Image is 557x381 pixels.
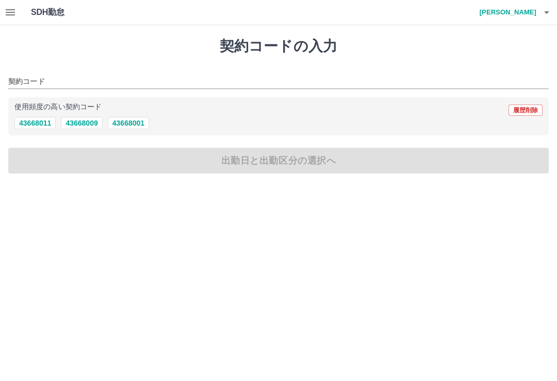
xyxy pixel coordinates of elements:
h1: 契約コードの入力 [8,38,549,55]
button: 43668009 [61,117,102,129]
button: 43668001 [108,117,149,129]
button: 43668011 [14,117,56,129]
button: 履歴削除 [509,105,543,116]
p: 使用頻度の高い契約コード [14,103,102,111]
